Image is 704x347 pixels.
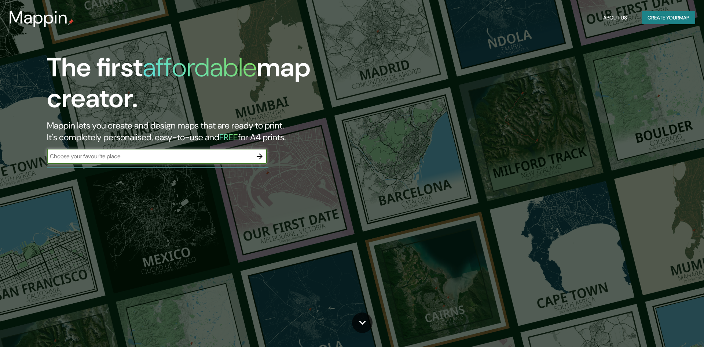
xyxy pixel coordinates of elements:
input: Choose your favourite place [47,152,252,160]
button: Create yourmap [642,11,695,25]
button: About Us [600,11,630,25]
h1: affordable [143,50,257,84]
h5: FREE [219,131,238,143]
h2: Mappin lets you create and design maps that are ready to print. It's completely personalised, eas... [47,120,399,143]
h3: Mappin [9,7,68,28]
img: mappin-pin [68,19,74,25]
h1: The first map creator. [47,52,399,120]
